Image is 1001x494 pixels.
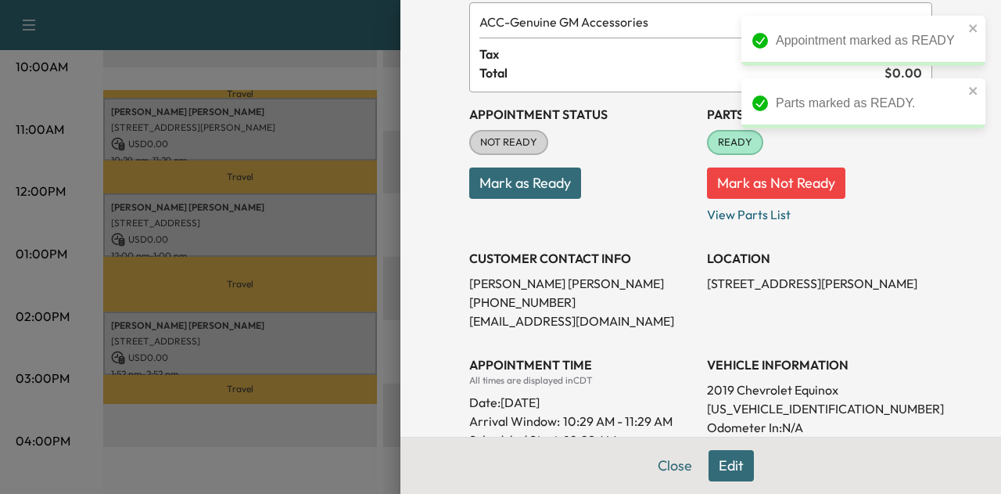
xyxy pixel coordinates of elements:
button: close [968,85,979,97]
p: Odometer In: N/A [707,418,932,437]
button: Mark as Ready [469,168,581,199]
p: [EMAIL_ADDRESS][DOMAIN_NAME] [469,312,694,330]
h3: CUSTOMER CONTACT INFO [469,249,694,268]
h3: APPOINTMENT TIME [469,355,694,374]
p: [STREET_ADDRESS][PERSON_NAME] [707,274,932,293]
button: Edit [709,450,754,481]
span: READY [709,135,762,150]
h3: Appointment Status [469,105,694,124]
h3: VEHICLE INFORMATION [707,355,932,374]
div: Date: [DATE] [469,387,694,412]
h3: LOCATION [707,249,932,268]
span: Genuine GM Accessories [479,13,878,31]
p: 10:29 AM [565,431,616,449]
div: Parts marked as READY. [776,94,963,113]
p: [PHONE_NUMBER] [469,293,694,312]
span: Tax [479,45,884,63]
p: 2019 Chevrolet Equinox [707,380,932,399]
div: All times are displayed in CDT [469,374,694,387]
button: Mark as Not Ready [707,168,845,199]
div: Appointment marked as READY [776,31,963,50]
button: Close [648,450,702,481]
p: [US_VEHICLE_IDENTIFICATION_NUMBER] [707,399,932,418]
p: [PERSON_NAME] [PERSON_NAME] [469,274,694,293]
button: close [968,22,979,34]
p: Scheduled Start: [469,431,561,449]
span: Total [479,63,884,82]
span: NOT READY [471,135,547,150]
h3: Parts Status [707,105,932,124]
span: 10:29 AM - 11:29 AM [563,412,673,431]
p: Arrival Window: [469,412,694,431]
p: View Parts List [707,199,932,224]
